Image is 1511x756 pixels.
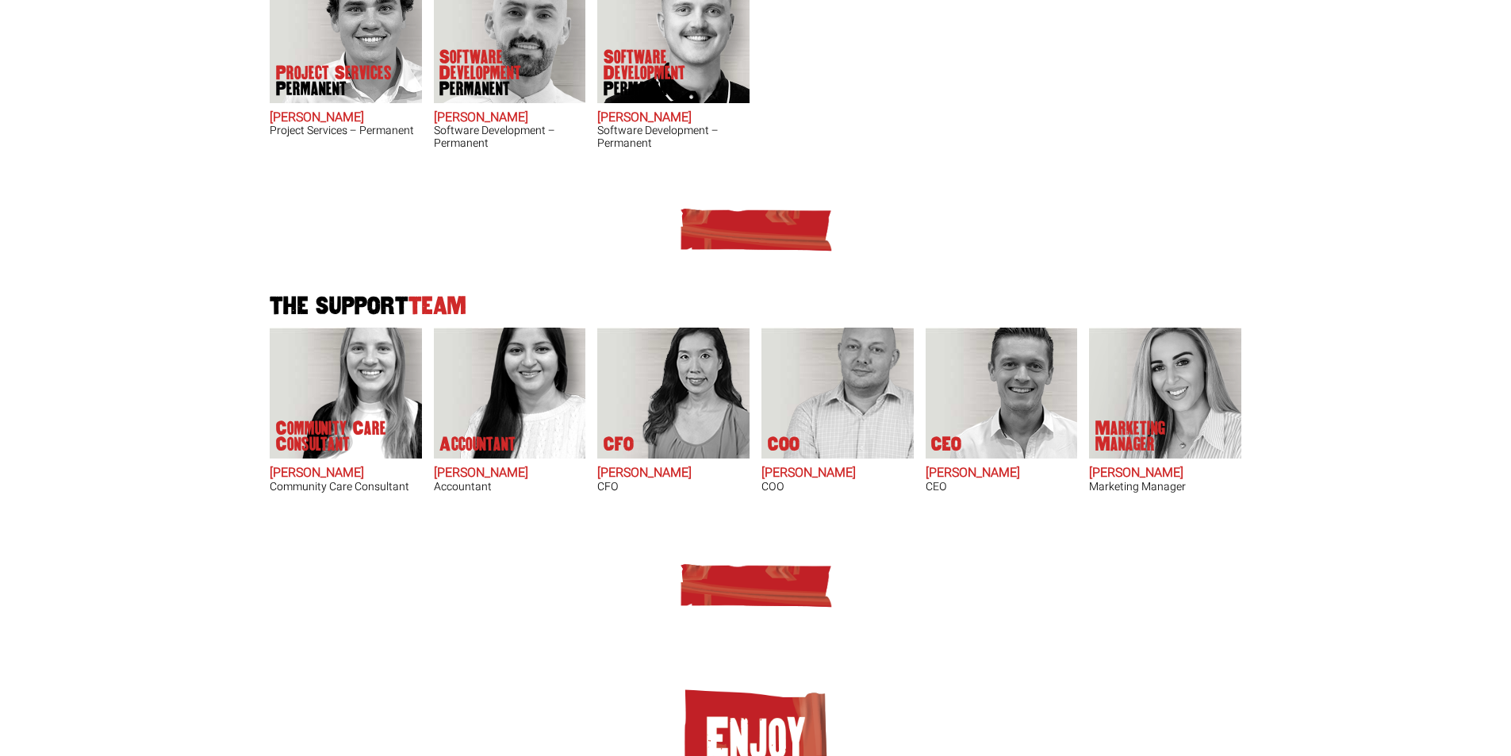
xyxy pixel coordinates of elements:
p: CFO [604,436,634,452]
p: Project Services [276,65,392,97]
span: Permanent [604,81,731,97]
img: Monique Rodrigues does Marketing Manager [1089,328,1241,459]
span: Team [408,293,466,319]
h2: The Support [264,294,1248,319]
h2: [PERSON_NAME] [270,466,422,481]
p: COO [768,436,800,452]
h2: [PERSON_NAME] [597,466,750,481]
p: CEO [931,436,961,452]
h3: CEO [926,481,1078,493]
h3: COO [761,481,914,493]
h2: [PERSON_NAME] [761,466,914,481]
p: Marketing Manager [1095,420,1222,452]
h3: Project Services – Permanent [270,125,422,136]
h3: Accountant [434,481,586,493]
img: Laura Yang's our CFO [615,328,750,459]
h2: [PERSON_NAME] [1089,466,1241,481]
h3: Marketing Manager [1089,481,1241,493]
span: Permanent [276,81,392,97]
h2: [PERSON_NAME] [926,466,1078,481]
img: Simran Kaur does Accountant [451,328,585,459]
span: Permanent [439,81,566,97]
h2: [PERSON_NAME] [597,111,750,125]
h2: [PERSON_NAME] [270,111,422,125]
img: Anna Reddy does Community Care Consultant [287,328,422,459]
img: Simon Moss's our COO [779,328,914,459]
h3: Community Care Consultant [270,481,422,493]
h3: CFO [597,481,750,493]
img: Geoff Millar's our CEO [942,328,1077,459]
p: Software Development [604,49,731,97]
h3: Software Development – Permanent [434,125,586,149]
h2: [PERSON_NAME] [434,111,586,125]
p: Accountant [439,436,516,452]
p: Software Development [439,49,566,97]
h3: Software Development – Permanent [597,125,750,149]
h2: [PERSON_NAME] [434,466,586,481]
p: Community Care Consultant [276,420,403,452]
